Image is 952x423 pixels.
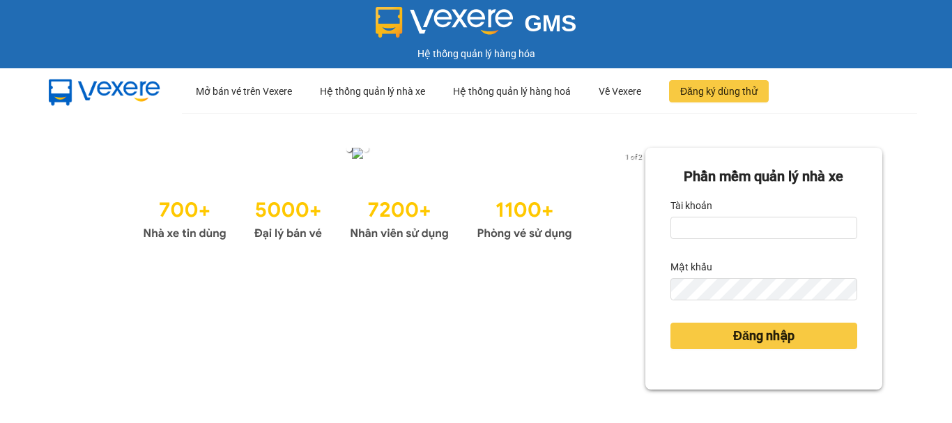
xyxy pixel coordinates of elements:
[376,21,577,32] a: GMS
[376,7,514,38] img: logo 2
[3,46,949,61] div: Hệ thống quản lý hàng hóa
[320,69,425,114] div: Hệ thống quản lý nhà xe
[670,278,857,300] input: Mật khẩu
[670,256,712,278] label: Mật khẩu
[524,10,576,36] span: GMS
[670,217,857,239] input: Tài khoản
[346,146,352,152] li: slide item 1
[670,166,857,187] div: Phần mềm quản lý nhà xe
[70,148,89,163] button: previous slide / item
[599,69,641,114] div: Về Vexere
[626,148,645,163] button: next slide / item
[363,146,369,152] li: slide item 2
[143,191,572,244] img: Statistics.png
[453,69,571,114] div: Hệ thống quản lý hàng hoá
[670,194,712,217] label: Tài khoản
[621,148,645,166] p: 1 of 2
[670,323,857,349] button: Đăng nhập
[680,84,758,99] span: Đăng ký dùng thử
[196,69,292,114] div: Mở bán vé trên Vexere
[733,326,794,346] span: Đăng nhập
[669,80,769,102] button: Đăng ký dùng thử
[35,68,174,114] img: mbUUG5Q.png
